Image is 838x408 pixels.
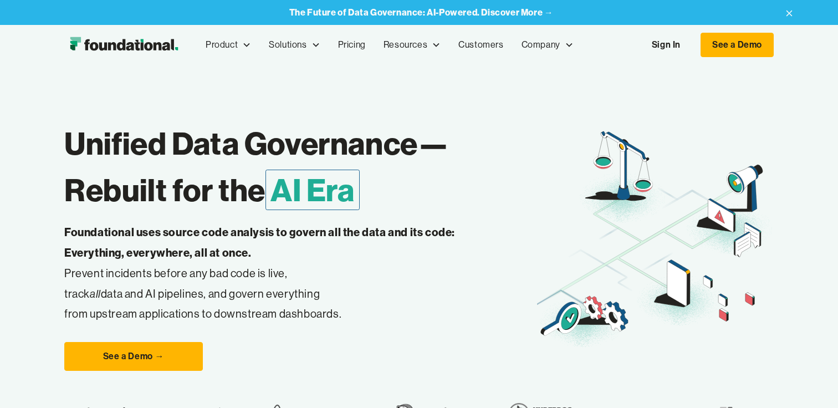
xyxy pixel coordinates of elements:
[522,38,560,52] div: Company
[64,222,490,324] p: Prevent incidents before any bad code is live, track data and AI pipelines, and govern everything...
[64,342,203,371] a: See a Demo →
[64,34,183,56] img: Foundational Logo
[265,170,360,210] span: AI Era
[701,33,774,57] a: See a Demo
[206,38,238,52] div: Product
[375,27,449,63] div: Resources
[641,33,692,57] a: Sign In
[329,27,375,63] a: Pricing
[90,287,101,300] em: all
[197,27,260,63] div: Product
[449,27,512,63] a: Customers
[64,34,183,56] a: home
[260,27,329,63] div: Solutions
[269,38,306,52] div: Solutions
[64,120,537,213] h1: Unified Data Governance— Rebuilt for the
[384,38,427,52] div: Resources
[64,225,455,259] strong: Foundational uses source code analysis to govern all the data and its code: Everything, everywher...
[289,7,554,18] a: The Future of Data Governance: AI-Powered. Discover More →
[513,27,582,63] div: Company
[783,355,838,408] iframe: Chat Widget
